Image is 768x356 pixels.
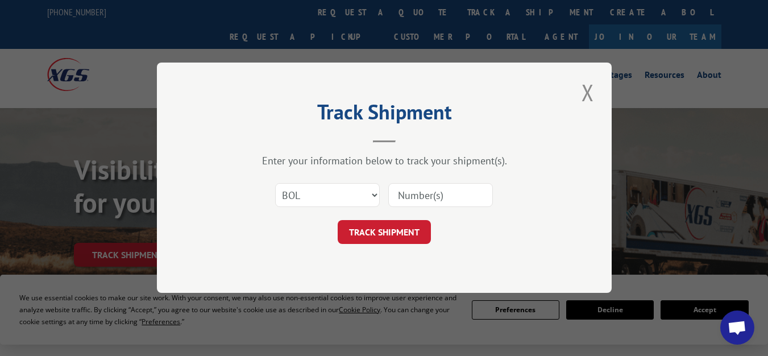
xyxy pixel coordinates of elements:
div: Enter your information below to track your shipment(s). [214,155,555,168]
a: Open chat [720,311,754,345]
h2: Track Shipment [214,104,555,126]
button: Close modal [578,77,597,108]
button: TRACK SHIPMENT [338,221,431,245]
input: Number(s) [388,184,493,208]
